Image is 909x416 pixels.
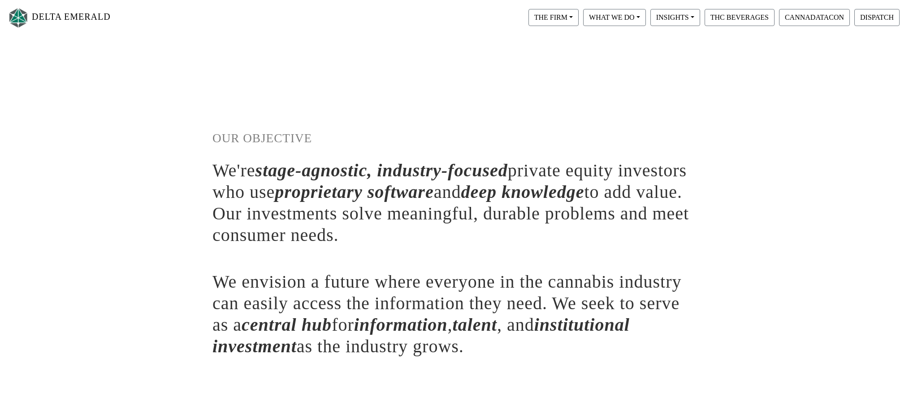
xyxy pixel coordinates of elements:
button: INSIGHTS [650,9,700,26]
button: CANNADATACON [779,9,850,26]
span: stage-agnostic, industry-focused [255,160,508,180]
button: THE FIRM [528,9,579,26]
button: DISPATCH [854,9,900,26]
h1: We're private equity investors who use and to add value. Our investments solve meaningful, durabl... [212,160,697,246]
span: deep knowledge [461,182,584,202]
span: information [354,315,448,335]
a: DELTA EMERALD [7,4,111,32]
h1: OUR OBJECTIVE [212,131,697,146]
span: central hub [242,315,332,335]
h1: We envision a future where everyone in the cannabis industry can easily access the information th... [212,271,697,357]
button: WHAT WE DO [583,9,646,26]
a: THC BEVERAGES [702,13,777,21]
span: talent [453,315,497,335]
a: CANNADATACON [777,13,852,21]
span: proprietary software [275,182,433,202]
button: THC BEVERAGES [705,9,775,26]
img: Logo [7,6,30,30]
a: DISPATCH [852,13,902,21]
